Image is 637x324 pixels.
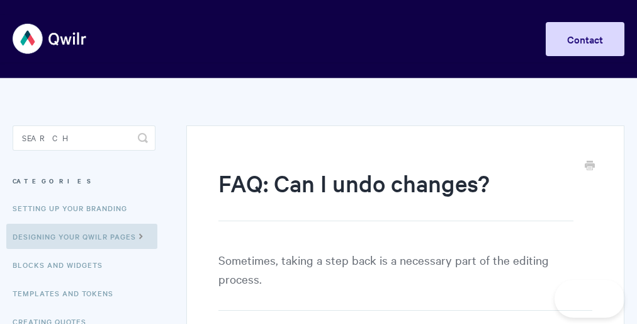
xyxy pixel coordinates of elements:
[218,167,573,221] h1: FAQ: Can I undo changes?
[218,250,592,311] p: Sometimes, taking a step back is a necessary part of the editing process.
[13,15,87,62] img: Qwilr Help Center
[13,195,137,221] a: Setting up your Branding
[13,125,155,151] input: Search
[13,170,155,192] h3: Categories
[6,224,157,249] a: Designing Your Qwilr Pages
[13,281,123,306] a: Templates and Tokens
[555,280,624,318] iframe: Toggle Customer Support
[546,22,624,56] a: Contact
[585,159,595,173] a: Print this Article
[13,252,112,277] a: Blocks and Widgets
